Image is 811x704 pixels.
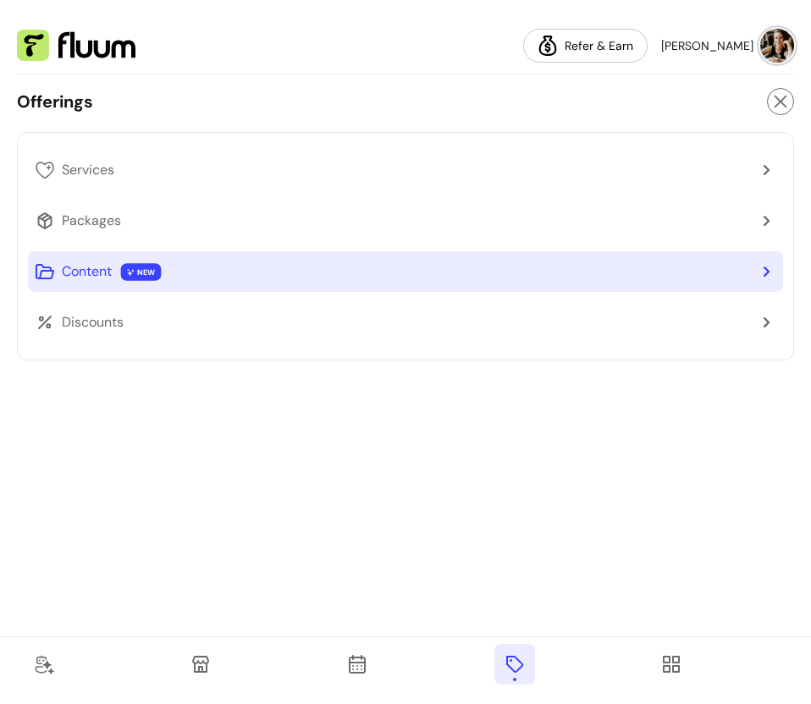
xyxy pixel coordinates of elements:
span: Discounts [62,312,124,333]
a: Refer & Earn [523,29,648,63]
span: Content [62,261,112,282]
span: Services [62,160,114,180]
span: NEW [121,263,162,281]
img: Fluum Logo [17,30,135,62]
a: Content NEW [28,251,783,292]
a: Packages [28,201,783,241]
img: avatar [760,29,794,63]
button: avatar[PERSON_NAME] [661,29,794,63]
span: [PERSON_NAME] [661,37,753,54]
a: Services [28,150,783,190]
span: Packages [62,211,121,231]
p: Offerings [17,90,93,113]
a: Discounts [28,302,783,343]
